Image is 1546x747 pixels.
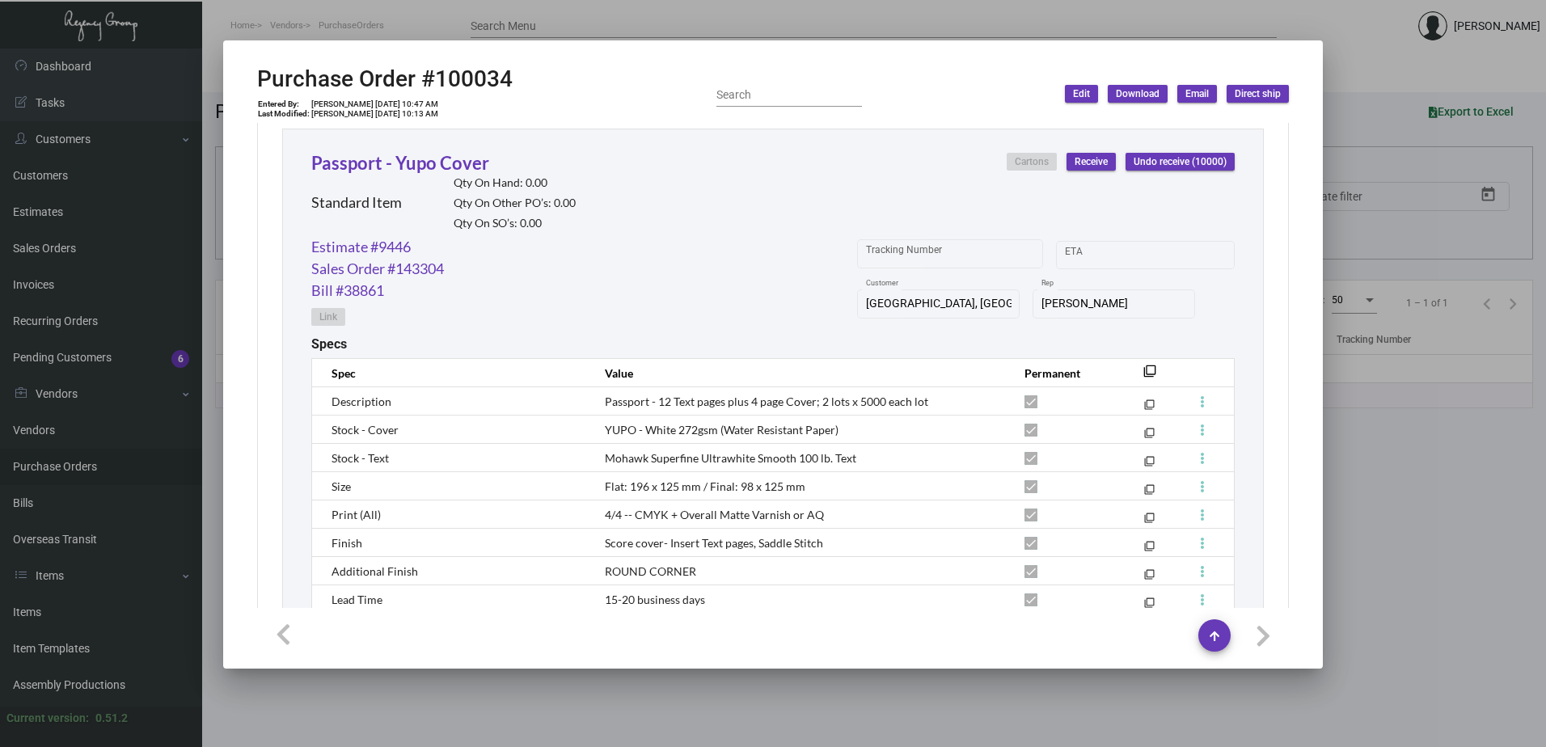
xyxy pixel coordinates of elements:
span: Finish [332,536,362,550]
span: Email [1185,87,1209,101]
span: Receive [1075,155,1108,169]
mat-icon: filter_none [1144,431,1155,441]
span: Score cover- Insert Text pages, Saddle Stitch [605,536,823,550]
button: Cartons [1007,153,1057,171]
span: Passport - 12 Text pages plus 4 page Cover; 2 lots x 5000 each lot [605,395,928,408]
span: Stock - Cover [332,423,399,437]
mat-icon: filter_none [1144,403,1155,413]
div: Current version: [6,710,89,727]
th: Spec [312,359,589,387]
button: Undo receive (10000) [1126,153,1235,171]
mat-icon: filter_none [1144,601,1155,611]
th: Permanent [1008,359,1119,387]
a: Sales Order #143304 [311,258,444,280]
span: ROUND CORNER [605,564,696,578]
h2: Specs [311,336,347,352]
button: Receive [1067,153,1116,171]
span: Lead Time [332,593,382,606]
td: Entered By: [257,99,310,109]
span: Cartons [1015,155,1049,169]
a: Estimate #9446 [311,236,411,258]
h2: Qty On Hand: 0.00 [454,176,576,190]
input: End date [1129,248,1206,261]
span: Undo receive (10000) [1134,155,1227,169]
mat-icon: filter_none [1144,459,1155,470]
td: Last Modified: [257,109,310,119]
span: Flat: 196 x 125 mm / Final: 98 x 125 mm [605,479,805,493]
mat-icon: filter_none [1144,572,1155,583]
h2: Standard Item [311,194,402,212]
button: Edit [1065,85,1098,103]
h2: Qty On Other PO’s: 0.00 [454,196,576,210]
mat-icon: filter_none [1144,487,1155,498]
mat-icon: filter_none [1144,544,1155,555]
span: Download [1116,87,1159,101]
a: Bill #38861 [311,280,384,302]
input: Start date [1065,248,1115,261]
span: Edit [1073,87,1090,101]
span: Additional Finish [332,564,418,578]
button: Direct ship [1227,85,1289,103]
mat-icon: filter_none [1143,369,1156,382]
mat-icon: filter_none [1144,516,1155,526]
span: 4/4 -- CMYK + Overall Matte Varnish or AQ [605,508,824,521]
button: Download [1108,85,1168,103]
h2: Purchase Order #100034 [257,65,513,93]
a: Passport - Yupo Cover [311,152,489,174]
span: Print (All) [332,508,381,521]
span: Description [332,395,391,408]
span: Stock - Text [332,451,389,465]
button: Email [1177,85,1217,103]
span: Size [332,479,351,493]
span: YUPO - White 272gsm (Water Resistant Paper) [605,423,838,437]
button: Link [311,308,345,326]
span: Direct ship [1235,87,1281,101]
span: 15-20 business days [605,593,705,606]
th: Value [589,359,1008,387]
div: 0.51.2 [95,710,128,727]
span: Mohawk Superfine Ultrawhite Smooth 100 lb. Text [605,451,856,465]
td: [PERSON_NAME] [DATE] 10:13 AM [310,109,439,119]
span: Link [319,310,337,324]
td: [PERSON_NAME] [DATE] 10:47 AM [310,99,439,109]
h2: Qty On SO’s: 0.00 [454,217,576,230]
